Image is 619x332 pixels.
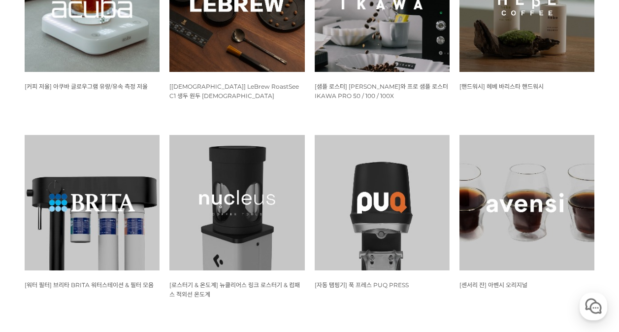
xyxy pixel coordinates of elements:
a: [커피 저울] 아쿠바 글로우그램 유량/유속 측정 저울 [25,82,148,90]
span: 설정 [152,265,164,273]
a: 설정 [127,250,189,275]
a: 대화 [65,250,127,275]
span: [커피 저울] 아쿠바 글로우그램 유량/유속 측정 저울 [25,83,148,90]
img: 브리타 BRITA 워터스테이션 &amp; 필터 모음 [25,135,160,270]
a: [샘플 로스터] [PERSON_NAME]와 프로 샘플 로스터 IKAWA PRO 50 / 100 / 100X [315,82,448,100]
a: [로스터기 & 온도계] 뉴클리어스 링크 로스터기 & 컴패스 적외선 온도계 [169,281,300,298]
img: 아벤시 잔 3종 세트 [459,135,594,270]
span: 대화 [90,266,102,273]
a: 홈 [3,250,65,275]
a: [워터 필터] 브리타 BRITA 워터스테이션 & 필터 모음 [25,281,154,289]
a: [핸드워시] 헤베 바리스타 핸드워시 [459,82,544,90]
a: [[DEMOGRAPHIC_DATA]] LeBrew RoastSee C1 생두 원두 [DEMOGRAPHIC_DATA] [169,82,299,100]
span: 홈 [31,265,37,273]
a: [자동 탬핑기] 푹 프레스 PUQ PRESS [315,281,409,289]
span: [[DEMOGRAPHIC_DATA]] LeBrew RoastSee C1 생두 원두 [DEMOGRAPHIC_DATA] [169,83,299,100]
img: 뉴클리어스 링크 로스터기 &amp; 컴패스 적외선 온도계 [169,135,304,270]
img: 푹 프레스 PUQ PRESS [315,135,450,270]
span: [샘플 로스터] [PERSON_NAME]와 프로 샘플 로스터 IKAWA PRO 50 / 100 / 100X [315,83,448,100]
a: [센서리 잔] 아벤시 오리지널 [459,281,527,289]
span: [핸드워시] 헤베 바리스타 핸드워시 [459,83,544,90]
